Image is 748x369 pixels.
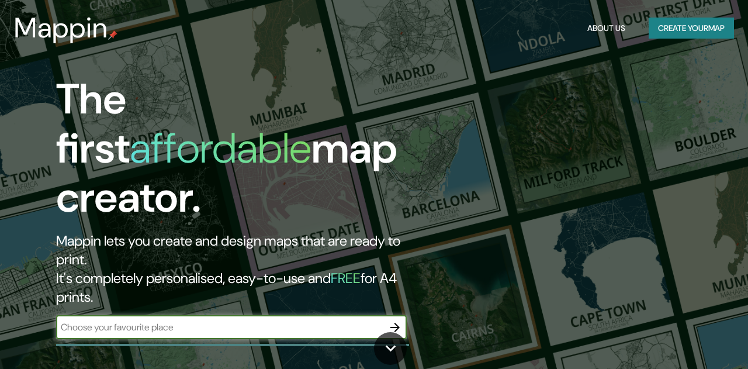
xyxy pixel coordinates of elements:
h2: Mappin lets you create and design maps that are ready to print. It's completely personalised, eas... [56,232,430,306]
button: Create yourmap [649,18,734,39]
h1: affordable [130,121,311,175]
h1: The first map creator. [56,75,430,232]
input: Choose your favourite place [56,320,383,334]
button: About Us [583,18,630,39]
h3: Mappin [14,12,108,44]
h5: FREE [331,269,361,287]
img: mappin-pin [108,30,117,40]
